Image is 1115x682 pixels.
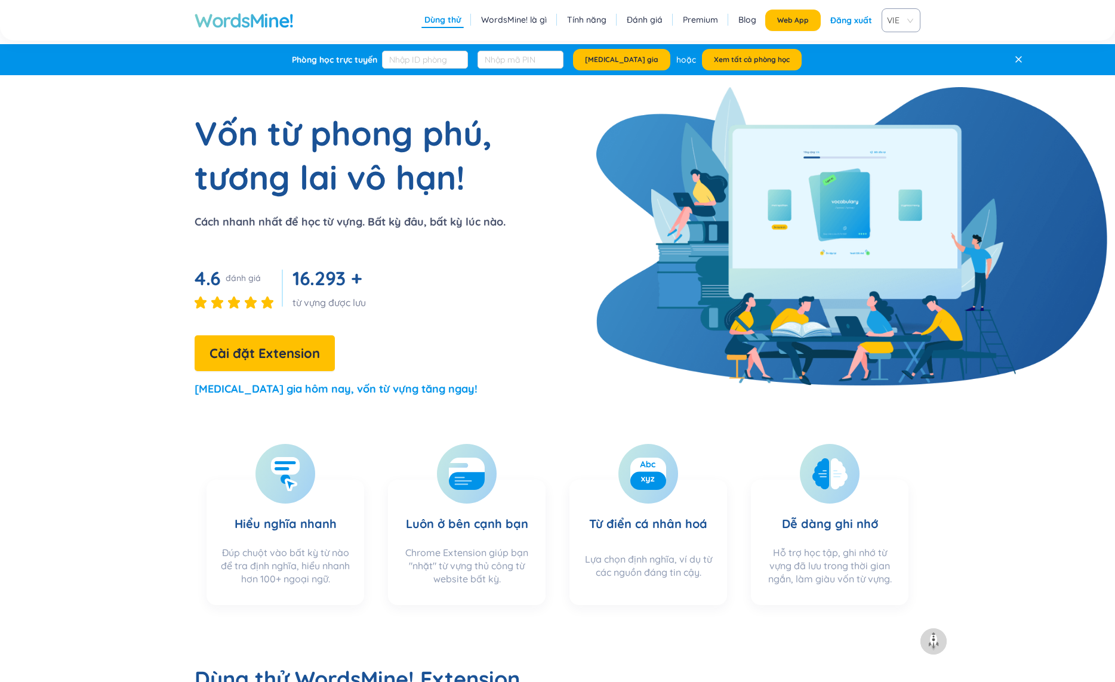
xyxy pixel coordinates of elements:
span: Web App [777,16,809,25]
p: Cách nhanh nhất để học từ vựng. Bất kỳ đâu, bất kỳ lúc nào. [195,214,506,230]
button: [MEDICAL_DATA] gia [573,49,670,70]
img: to top [924,632,943,651]
span: VIE [887,11,910,29]
a: Blog [738,14,756,26]
h3: Dễ dàng ghi nhớ [782,492,878,540]
span: Cài đặt Extension [210,343,320,364]
a: Premium [683,14,718,26]
h3: Từ điển cá nhân hoá [589,492,707,547]
a: WordsMine! là gì [481,14,547,26]
h3: Hiểu nghĩa nhanh [235,492,337,540]
button: Xem tất cả phòng học [702,49,802,70]
div: Chrome Extension giúp bạn "nhặt" từ vựng thủ công từ website bất kỳ. [400,546,534,593]
button: Cài đặt Extension [195,335,335,371]
a: Tính năng [567,14,606,26]
input: Nhập ID phòng [382,51,468,69]
a: Cài đặt Extension [195,348,335,360]
div: Đăng xuất [830,10,872,31]
span: [MEDICAL_DATA] gia [585,55,658,64]
div: Đúp chuột vào bất kỳ từ nào để tra định nghĩa, hiểu nhanh hơn 100+ ngoại ngữ. [218,546,352,593]
a: Dùng thử [424,14,461,26]
h1: Vốn từ phong phú, tương lai vô hạn! [195,111,492,199]
span: 16.293 + [292,266,362,290]
div: hoặc [676,53,696,66]
div: Phòng học trực tuyến [292,54,377,66]
span: Xem tất cả phòng học [714,55,790,64]
input: Nhập mã PIN [478,51,563,69]
a: Đánh giá [627,14,663,26]
div: đánh giá [226,272,261,284]
span: 4.6 [195,266,221,290]
a: WordsMine! [195,8,294,32]
button: Web App [765,10,821,31]
div: Lựa chọn định nghĩa, ví dụ từ các nguồn đáng tin cậy. [581,553,715,593]
div: từ vựng được lưu [292,296,366,309]
p: [MEDICAL_DATA] gia hôm nay, vốn từ vựng tăng ngay! [195,381,478,397]
div: Hỗ trợ học tập, ghi nhớ từ vựng đã lưu trong thời gian ngắn, làm giàu vốn từ vựng. [763,546,897,593]
h3: Luôn ở bên cạnh bạn [406,492,528,540]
